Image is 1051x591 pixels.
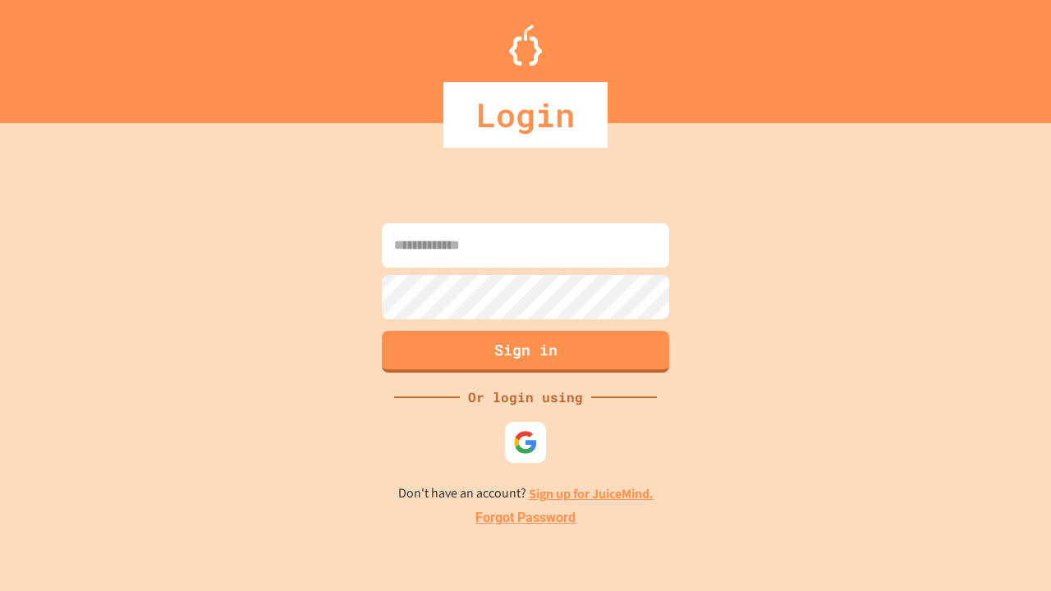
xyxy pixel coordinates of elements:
[982,525,1035,575] iframe: chat widget
[398,483,654,504] p: Don't have an account?
[443,82,608,148] div: Login
[529,485,654,502] a: Sign up for JuiceMind.
[509,25,542,66] img: Logo.svg
[915,454,1035,524] iframe: chat widget
[382,331,669,373] button: Sign in
[460,387,591,407] div: Or login using
[475,508,576,528] a: Forgot Password
[513,430,538,455] img: google-icon.svg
